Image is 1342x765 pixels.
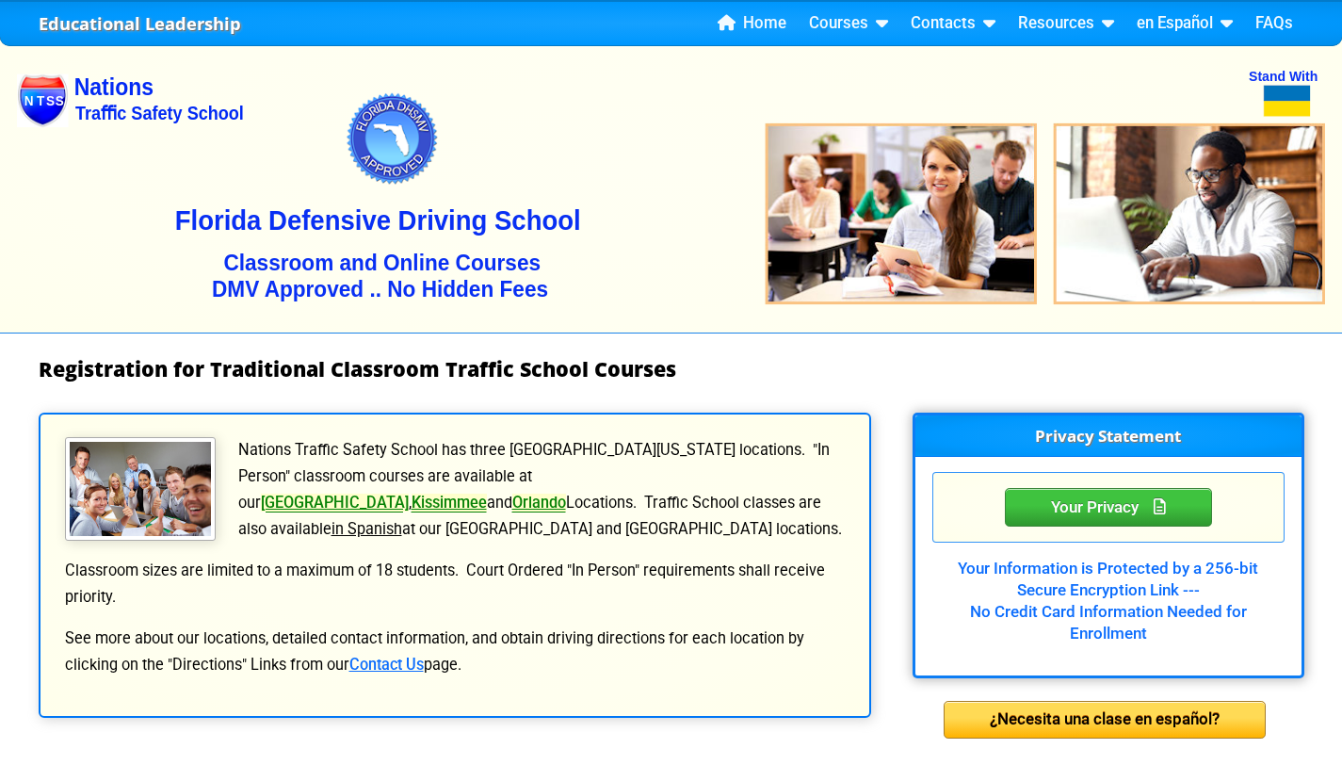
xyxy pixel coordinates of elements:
[915,415,1302,457] h3: Privacy Statement
[63,437,847,543] p: Nations Traffic Safety School has three [GEOGRAPHIC_DATA][US_STATE] locations. "In Person" classr...
[932,543,1285,645] div: Your Information is Protected by a 256-bit Secure Encryption Link --- No Credit Card Information ...
[39,358,1304,381] h1: Registration for Traditional Classroom Traffic School Courses
[63,558,847,610] p: Classroom sizes are limited to a maximum of 18 students. Court Ordered "In Person" requirements s...
[944,709,1266,727] a: ¿Necesita una clase en español?
[331,520,402,538] u: in Spanish
[903,9,1003,38] a: Contacts
[512,494,566,512] a: Orlando
[1011,9,1122,38] a: Resources
[1129,9,1240,38] a: en Español
[261,494,409,512] a: [GEOGRAPHIC_DATA]
[710,9,794,38] a: Home
[412,494,487,512] a: Kissimmee
[1005,495,1212,517] a: Your Privacy
[944,701,1266,739] div: ¿Necesita una clase en español?
[1248,9,1301,38] a: FAQs
[349,656,424,674] a: Contact Us
[801,9,896,38] a: Courses
[17,34,1325,333] img: Nations Traffic School - Your DMV Approved Florida Traffic School
[65,437,216,541] img: Traffic School Students
[63,626,847,678] p: See more about our locations, detailed contact information, and obtain driving directions for eac...
[39,8,241,40] a: Educational Leadership
[1005,488,1212,526] div: Privacy Statement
